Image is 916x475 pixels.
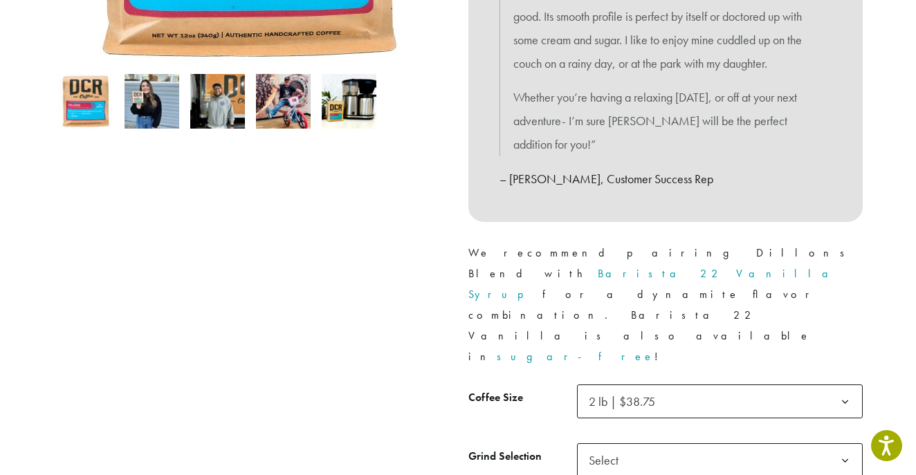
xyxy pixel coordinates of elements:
[256,74,311,129] img: David Morris picks Dillons for 2021
[589,393,655,409] span: 2 lb | $38.75
[322,74,376,129] img: Dillons - Image 5
[583,388,669,415] span: 2 lb | $38.75
[125,74,179,129] img: Dillons - Image 2
[577,384,863,418] span: 2 lb | $38.75
[513,86,818,156] p: Whether you’re having a relaxing [DATE], or off at your next adventure- I’m sure [PERSON_NAME] wi...
[497,349,654,364] a: sugar-free
[583,447,632,474] span: Select
[468,388,577,408] label: Coffee Size
[468,266,839,301] a: Barista 22 Vanilla Syrup
[59,74,113,129] img: Dillons
[468,447,577,467] label: Grind Selection
[500,167,832,191] p: – [PERSON_NAME], Customer Success Rep
[468,243,863,367] p: We recommend pairing Dillons Blend with for a dynamite flavor combination. Barista 22 Vanilla is ...
[190,74,245,129] img: Dillons - Image 3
